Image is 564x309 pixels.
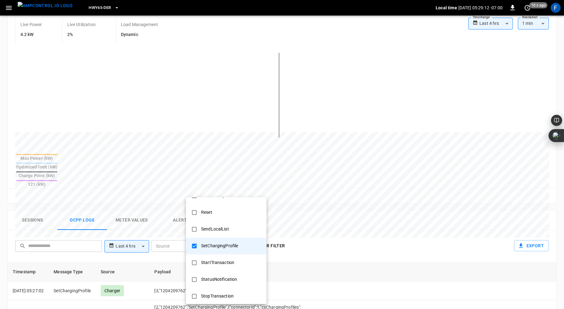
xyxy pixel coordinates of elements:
div: SendLocalList [197,223,233,235]
div: StatusNotification [197,274,241,285]
div: SetChargingProfile [197,240,242,252]
div: StopTransaction [197,290,237,302]
div: Reset [197,207,216,218]
div: StartTransaction [197,257,238,268]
